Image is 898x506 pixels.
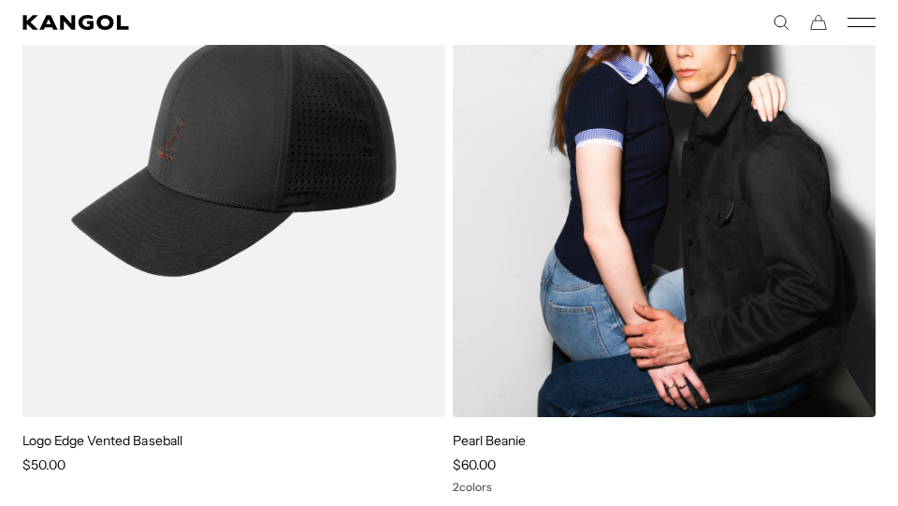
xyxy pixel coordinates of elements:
summary: Search here [773,14,789,31]
span: $50.00 [22,456,65,473]
a: Kangol [22,15,449,30]
button: Mobile Menu [847,14,876,31]
a: Logo Edge Vented Baseball [22,432,182,449]
a: Pearl Beanie [453,432,526,449]
div: 2 colors [453,481,876,494]
span: $60.00 [453,456,496,473]
button: Cart [810,14,827,31]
